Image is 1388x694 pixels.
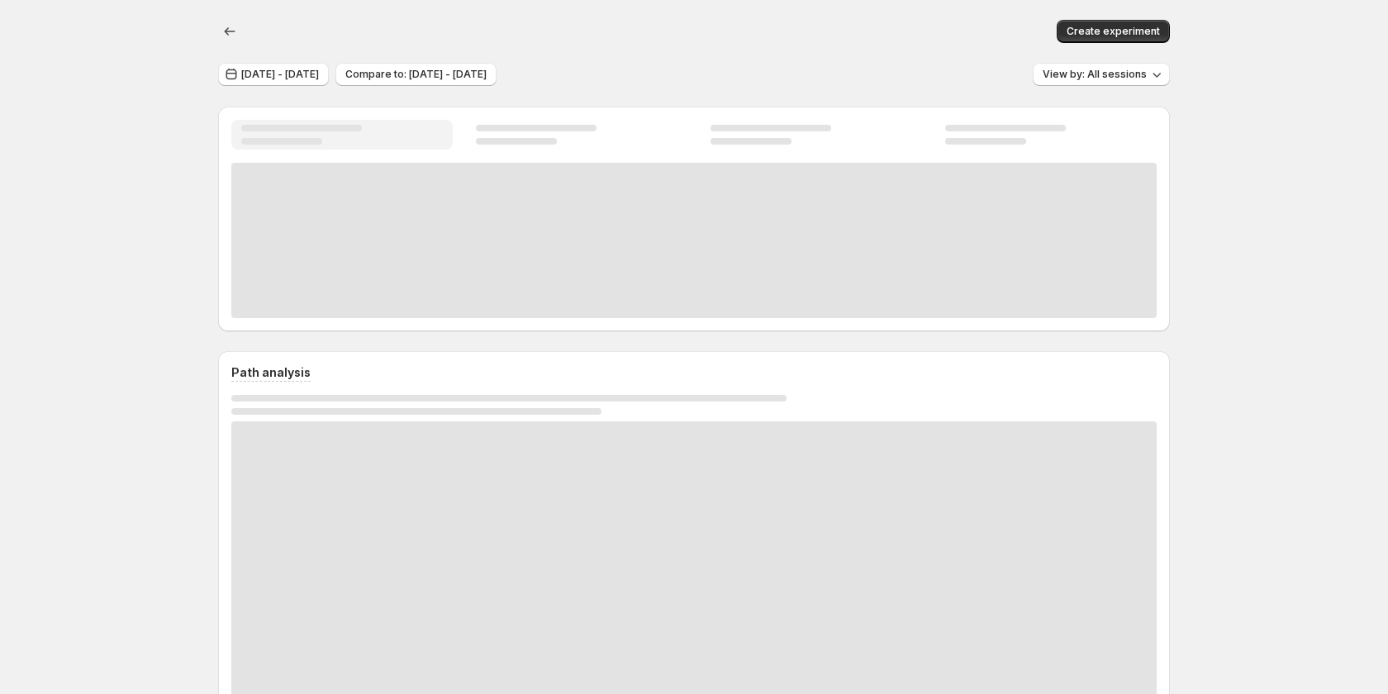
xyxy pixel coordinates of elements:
button: View by: All sessions [1033,63,1170,86]
button: Compare to: [DATE] - [DATE] [335,63,497,86]
span: [DATE] - [DATE] [241,68,319,81]
button: [DATE] - [DATE] [218,63,329,86]
span: Create experiment [1067,25,1160,38]
h3: Path analysis [231,364,311,381]
button: Create experiment [1057,20,1170,43]
span: Compare to: [DATE] - [DATE] [345,68,487,81]
span: View by: All sessions [1043,68,1147,81]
